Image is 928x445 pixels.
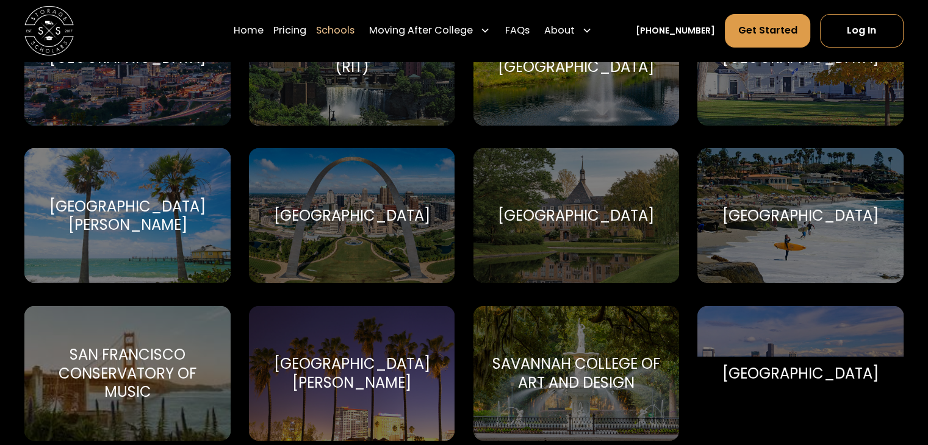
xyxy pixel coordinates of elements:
a: Schools [316,13,354,48]
div: [GEOGRAPHIC_DATA] [274,207,430,225]
div: About [539,13,597,48]
a: Go to selected school [473,306,679,441]
a: [PHONE_NUMBER] [636,24,715,37]
a: Go to selected school [697,306,903,441]
div: Rose-[GEOGRAPHIC_DATA] [488,40,664,76]
div: Moving After College [364,13,495,48]
img: Storage Scholars main logo [24,6,74,55]
div: [GEOGRAPHIC_DATA] [722,365,879,383]
a: Go to selected school [249,306,455,441]
div: [GEOGRAPHIC_DATA] [498,207,654,225]
a: FAQs [505,13,529,48]
a: Home [234,13,264,48]
div: [GEOGRAPHIC_DATA][PERSON_NAME] [39,198,215,234]
div: [GEOGRAPHIC_DATA] (RIT) [264,40,440,76]
a: Pricing [273,13,306,48]
div: Savannah College of Art and Design [488,355,664,391]
a: Go to selected school [473,148,679,283]
a: Go to selected school [697,148,903,283]
div: [GEOGRAPHIC_DATA] [49,49,206,67]
a: Get Started [725,14,810,47]
div: San Francisco Conservatory of Music [39,346,215,401]
div: [GEOGRAPHIC_DATA] [722,49,879,67]
div: [GEOGRAPHIC_DATA][PERSON_NAME] [264,355,440,391]
a: Log In [820,14,904,47]
a: Go to selected school [24,148,230,283]
a: Go to selected school [24,306,230,441]
div: Moving After College [369,23,473,38]
div: About [544,23,575,38]
a: Go to selected school [249,148,455,283]
div: [GEOGRAPHIC_DATA] [722,207,879,225]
